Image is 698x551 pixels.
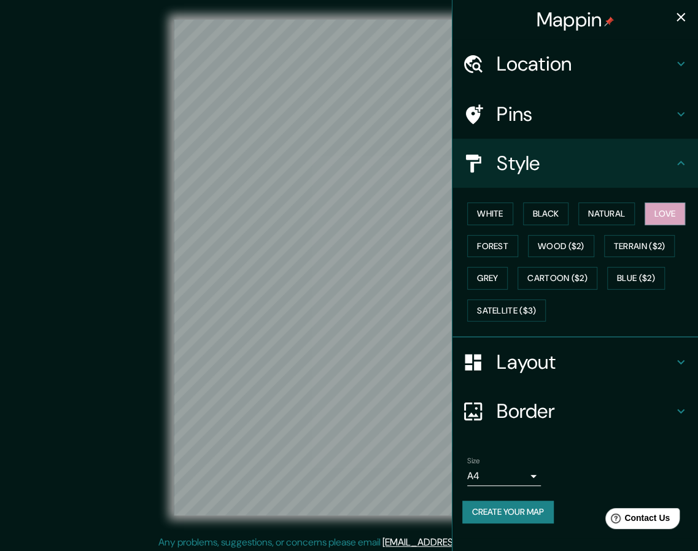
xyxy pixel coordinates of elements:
[467,202,513,225] button: White
[467,235,518,258] button: Forest
[528,235,594,258] button: Wood ($2)
[174,20,524,515] canvas: Map
[452,90,698,139] div: Pins
[452,139,698,188] div: Style
[497,151,673,175] h4: Style
[537,7,615,32] h4: Mappin
[497,399,673,423] h4: Border
[518,267,597,290] button: Cartoon ($2)
[452,337,698,387] div: Layout
[452,39,698,88] div: Location
[497,350,673,374] h4: Layout
[382,536,534,549] a: [EMAIL_ADDRESS][DOMAIN_NAME]
[467,456,480,466] label: Size
[589,503,684,538] iframe: Help widget launcher
[467,466,541,486] div: A4
[578,202,635,225] button: Natural
[604,235,675,258] button: Terrain ($2)
[604,17,614,26] img: pin-icon.png
[523,202,569,225] button: Black
[497,102,673,126] h4: Pins
[467,267,508,290] button: Grey
[645,202,685,225] button: Love
[467,299,546,322] button: Satellite ($3)
[607,267,665,290] button: Blue ($2)
[158,535,536,550] p: Any problems, suggestions, or concerns please email .
[462,501,554,523] button: Create your map
[497,52,673,76] h4: Location
[452,387,698,436] div: Border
